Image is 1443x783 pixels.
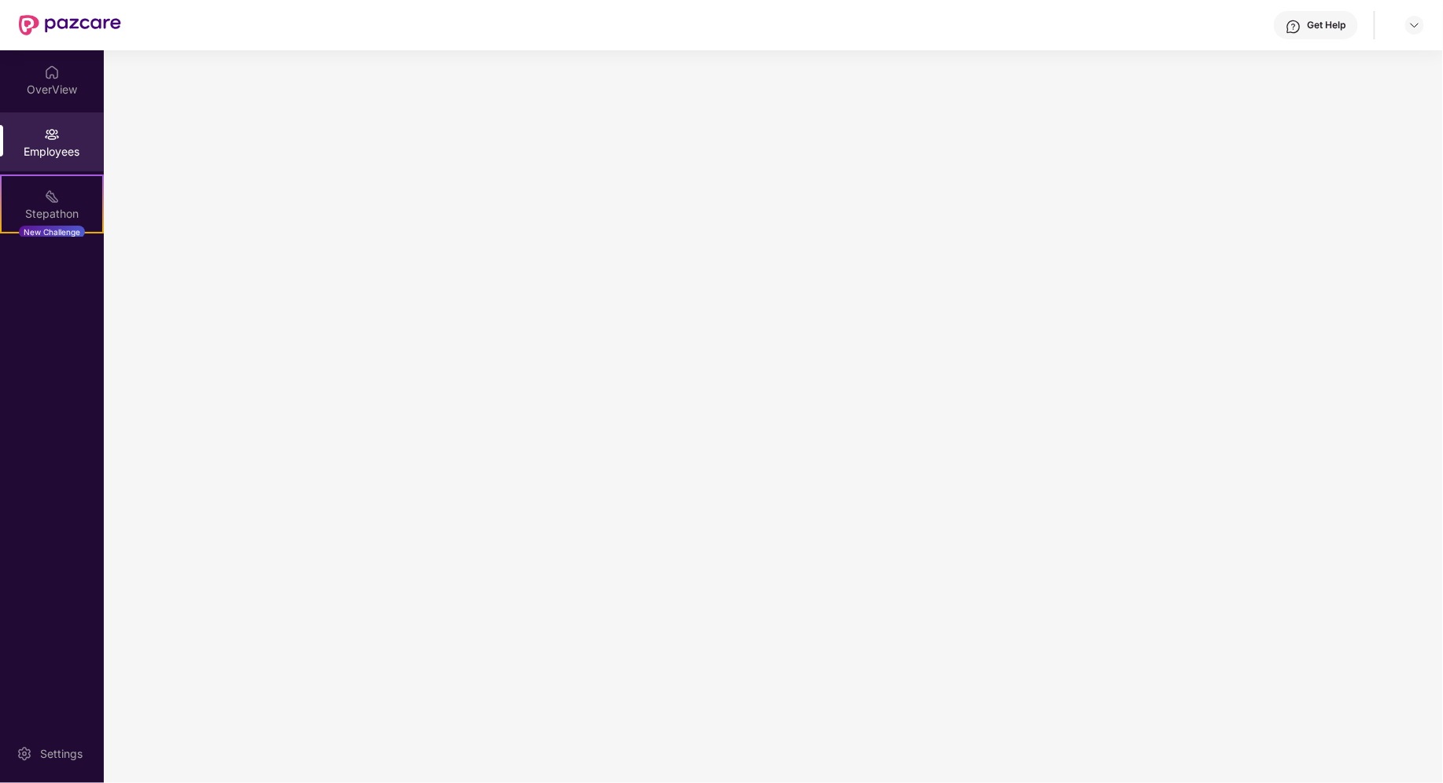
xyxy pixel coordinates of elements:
[44,189,60,204] img: svg+xml;base64,PHN2ZyB4bWxucz0iaHR0cDovL3d3dy53My5vcmcvMjAwMC9zdmciIHdpZHRoPSIyMSIgaGVpZ2h0PSIyMC...
[2,206,102,222] div: Stepathon
[35,746,87,762] div: Settings
[1408,19,1421,31] img: svg+xml;base64,PHN2ZyBpZD0iRHJvcGRvd24tMzJ4MzIiIHhtbG5zPSJodHRwOi8vd3d3LnczLm9yZy8yMDAwL3N2ZyIgd2...
[1286,19,1301,35] img: svg+xml;base64,PHN2ZyBpZD0iSGVscC0zMngzMiIgeG1sbnM9Imh0dHA6Ly93d3cudzMub3JnLzIwMDAvc3ZnIiB3aWR0aD...
[44,64,60,80] img: svg+xml;base64,PHN2ZyBpZD0iSG9tZSIgeG1sbnM9Imh0dHA6Ly93d3cudzMub3JnLzIwMDAvc3ZnIiB3aWR0aD0iMjAiIG...
[17,746,32,762] img: svg+xml;base64,PHN2ZyBpZD0iU2V0dGluZy0yMHgyMCIgeG1sbnM9Imh0dHA6Ly93d3cudzMub3JnLzIwMDAvc3ZnIiB3aW...
[19,226,85,238] div: New Challenge
[1308,19,1346,31] div: Get Help
[44,127,60,142] img: svg+xml;base64,PHN2ZyBpZD0iRW1wbG95ZWVzIiB4bWxucz0iaHR0cDovL3d3dy53My5vcmcvMjAwMC9zdmciIHdpZHRoPS...
[19,15,121,35] img: New Pazcare Logo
